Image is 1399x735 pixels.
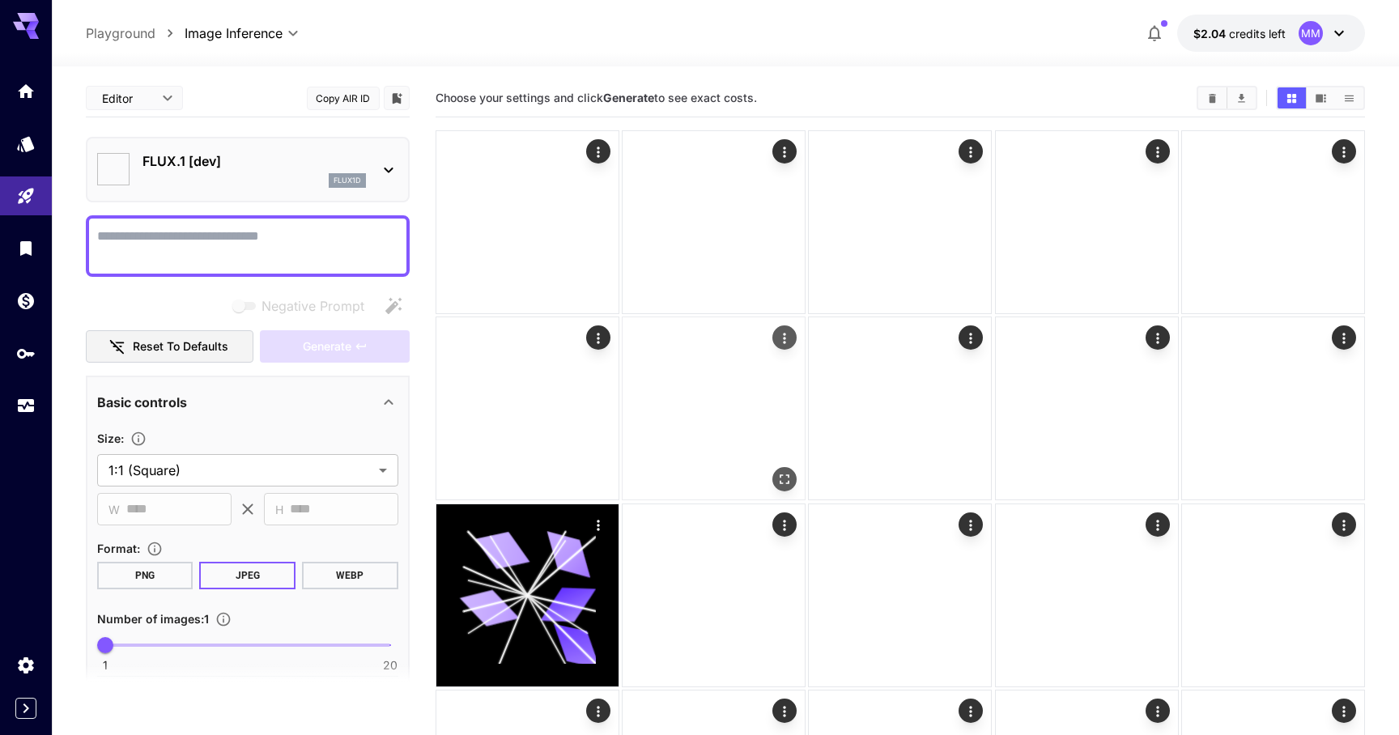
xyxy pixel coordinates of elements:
[586,512,610,537] div: Actions
[86,23,185,43] nav: breadcrumb
[108,500,120,519] span: W
[1146,699,1170,723] div: Actions
[1299,21,1323,45] div: MM
[1193,27,1229,40] span: $2.04
[334,175,361,186] p: flux1d
[1193,25,1286,42] div: $2.03789
[1307,87,1335,108] button: Show images in video view
[97,383,398,422] div: Basic controls
[102,90,152,107] span: Editor
[772,512,797,537] div: Actions
[959,512,984,537] div: Actions
[586,139,610,164] div: Actions
[959,139,984,164] div: Actions
[586,325,610,350] div: Actions
[1335,87,1363,108] button: Show images in list view
[16,186,36,206] div: Playground
[1276,86,1365,110] div: Show images in grid viewShow images in video viewShow images in list view
[1227,87,1256,108] button: Download All
[86,23,155,43] a: Playground
[209,611,238,627] button: Specify how many images to generate in a single request. Each image generation will be charged se...
[97,562,193,589] button: PNG
[97,393,187,412] p: Basic controls
[140,541,169,557] button: Choose the file format for the output image.
[16,81,36,101] div: Home
[262,296,364,316] span: Negative Prompt
[383,657,398,673] span: 20
[142,151,366,171] p: FLUX.1 [dev]
[275,500,283,519] span: H
[1332,699,1356,723] div: Actions
[772,468,797,492] div: Open in fullscreen
[16,343,36,363] div: API Keys
[199,562,296,589] button: JPEG
[1197,86,1257,110] div: Clear ImagesDownload All
[586,699,610,723] div: Actions
[97,542,140,555] span: Format :
[1332,139,1356,164] div: Actions
[307,87,380,110] button: Copy AIR ID
[16,134,36,154] div: Models
[603,91,654,104] b: Generate
[1146,512,1170,537] div: Actions
[97,431,124,445] span: Size :
[97,612,209,626] span: Number of images : 1
[1229,27,1286,40] span: credits left
[959,699,984,723] div: Actions
[97,145,398,194] div: FLUX.1 [dev]flux1d
[772,139,797,164] div: Actions
[1198,87,1227,108] button: Clear Images
[772,325,797,350] div: Actions
[1332,325,1356,350] div: Actions
[16,396,36,416] div: Usage
[124,431,153,447] button: Adjust the dimensions of the generated image by specifying its width and height in pixels, or sel...
[389,88,404,108] button: Add to library
[15,698,36,719] button: Expand sidebar
[1146,139,1170,164] div: Actions
[302,562,398,589] button: WEBP
[16,291,36,311] div: Wallet
[108,461,372,480] span: 1:1 (Square)
[959,325,984,350] div: Actions
[16,238,36,258] div: Library
[1177,15,1365,52] button: $2.03789MM
[185,23,283,43] span: Image Inference
[16,655,36,675] div: Settings
[229,295,377,316] span: Negative prompts are not compatible with the selected model.
[1146,325,1170,350] div: Actions
[436,91,757,104] span: Choose your settings and click to see exact costs.
[772,699,797,723] div: Actions
[1278,87,1306,108] button: Show images in grid view
[1332,512,1356,537] div: Actions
